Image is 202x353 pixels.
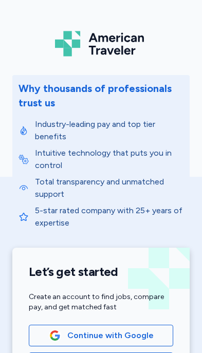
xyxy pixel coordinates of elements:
[67,329,154,342] span: Continue with Google
[29,264,173,280] h1: Let’s get started
[55,29,148,59] img: Logo
[49,330,61,341] img: Google Logo
[35,147,183,172] p: Intuitive technology that puts you in control
[35,118,183,143] p: Industry-leading pay and top tier benefits
[19,81,183,110] div: Why thousands of professionals trust us
[35,205,183,229] p: 5-star rated company with 25+ years of expertise
[29,325,173,346] button: Google LogoContinue with Google
[35,176,183,200] p: Total transparency and unmatched support
[29,292,173,312] div: Create an account to find jobs, compare pay, and get matched fast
